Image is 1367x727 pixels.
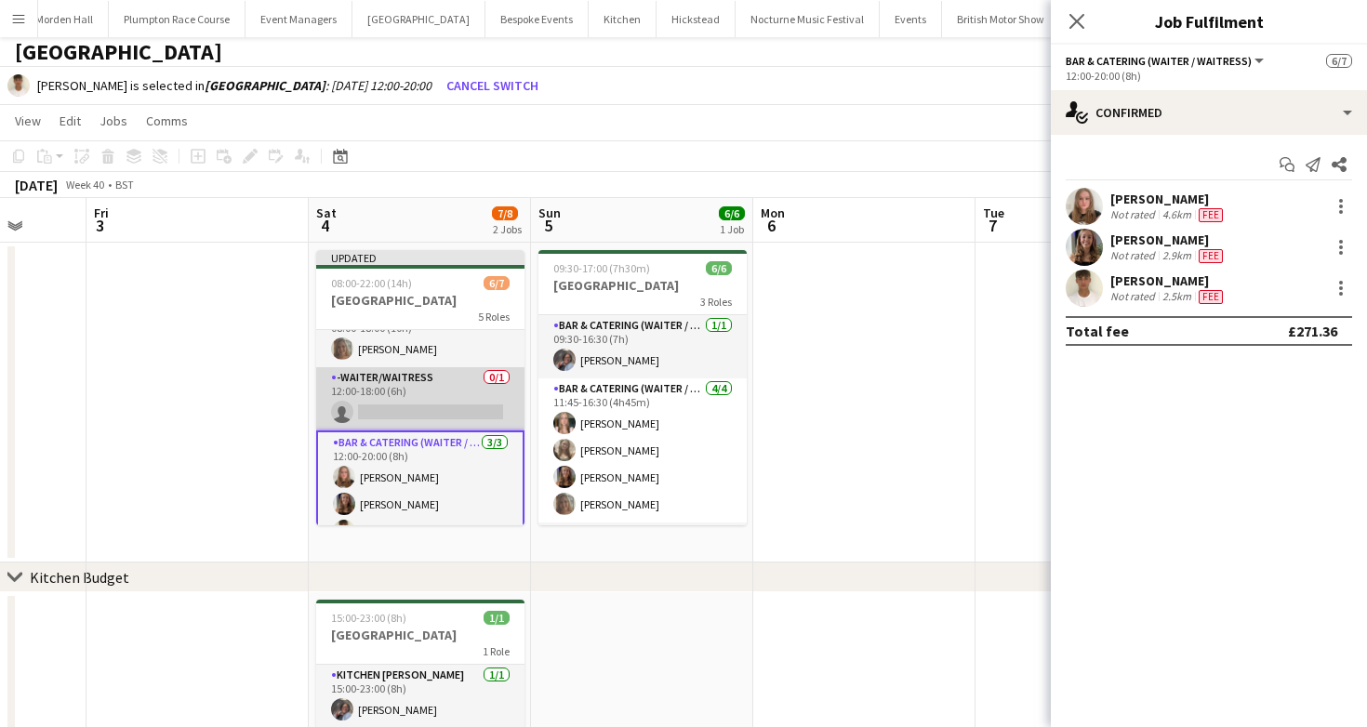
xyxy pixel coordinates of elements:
button: Event Managers [246,1,352,37]
span: 6 [758,215,785,236]
span: Week 40 [61,178,108,192]
span: 15:00-23:00 (8h) [331,611,406,625]
div: Confirmed [1051,90,1367,135]
div: 12:00-20:00 (8h) [1066,69,1352,83]
span: 3 Roles [700,295,732,309]
app-card-role: Bar & Catering (Waiter / waitress)1/109:30-16:30 (7h)[PERSON_NAME] [538,315,747,378]
div: 2.5km [1159,289,1195,304]
b: [GEOGRAPHIC_DATA] [205,77,325,94]
span: 7 [980,215,1004,236]
h3: [GEOGRAPHIC_DATA] [538,277,747,294]
div: Updated [316,250,524,265]
button: Bespoke Events [485,1,589,37]
span: View [15,112,41,129]
button: Bar & Catering (Waiter / waitress) [1066,54,1267,68]
app-card-role: Bar & Catering (Waiter / waitress)4/411:45-16:30 (4h45m)[PERSON_NAME][PERSON_NAME][PERSON_NAME][P... [538,378,747,522]
span: 1/1 [484,611,510,625]
app-card-role: Bar & Catering (Waiter / waitress)1/108:00-18:00 (10h)[PERSON_NAME] [316,304,524,367]
div: 1 Job [720,222,744,236]
div: Total fee [1066,322,1129,340]
button: Events [880,1,942,37]
span: 5 [536,215,561,236]
button: Hickstead [657,1,736,37]
div: 4.6km [1159,207,1195,222]
span: Sun [538,205,561,221]
a: Jobs [92,109,135,133]
app-job-card: Updated08:00-22:00 (14h)6/7[GEOGRAPHIC_DATA]5 RolesBar & Catering (Waiter / waitress)1/108:00-18:... [316,250,524,525]
div: [DATE] [15,176,58,194]
span: Edit [60,112,81,129]
div: Crew has different fees then in role [1195,289,1227,304]
span: Mon [761,205,785,221]
button: British Motor Show [942,1,1060,37]
h3: Job Fulfilment [1051,9,1367,33]
div: Kitchen Budget [30,568,129,587]
span: 3 [91,215,109,236]
h3: [GEOGRAPHIC_DATA] [316,292,524,309]
div: [PERSON_NAME] [1110,272,1227,289]
button: Morden Hall [20,1,109,37]
button: Cancel switch [439,71,546,100]
span: 4 [313,215,337,236]
span: 08:00-22:00 (14h) [331,276,412,290]
div: Crew has different fees then in role [1195,248,1227,263]
span: 6/6 [719,206,745,220]
span: 5 Roles [478,310,510,324]
span: 1 Role [483,644,510,658]
span: 6/6 [706,261,732,275]
div: Not rated [1110,289,1159,304]
div: Not rated [1110,248,1159,263]
span: 6/7 [1326,54,1352,68]
span: 09:30-17:00 (7h30m) [553,261,650,275]
div: £271.36 [1288,322,1337,340]
span: 6/7 [484,276,510,290]
button: [GEOGRAPHIC_DATA] [352,1,485,37]
a: Comms [139,109,195,133]
div: 2.9km [1159,248,1195,263]
button: Kitchen [589,1,657,37]
span: Jobs [100,112,127,129]
span: Fee [1199,208,1223,222]
span: Fee [1199,249,1223,263]
i: : [DATE] 12:00-20:00 [205,77,431,94]
div: [PERSON_NAME] [1110,231,1227,248]
span: Tue [983,205,1004,221]
div: [PERSON_NAME] [1110,191,1227,207]
div: 2 Jobs [493,222,522,236]
div: Crew has different fees then in role [1195,207,1227,222]
a: Edit [52,109,88,133]
h1: [GEOGRAPHIC_DATA] [15,38,222,66]
a: View [7,109,48,133]
app-card-role: -Waiter/Waitress0/112:00-18:00 (6h) [316,367,524,430]
span: 7/8 [492,206,518,220]
button: Plumpton Race Course [109,1,246,37]
span: Fee [1199,290,1223,304]
app-job-card: 09:30-17:00 (7h30m)6/6[GEOGRAPHIC_DATA]3 RolesBar & Catering (Waiter / waitress)1/109:30-16:30 (7... [538,250,747,525]
span: Bar & Catering (Waiter / waitress) [1066,54,1252,68]
h3: [GEOGRAPHIC_DATA] [316,627,524,643]
span: Comms [146,112,188,129]
span: Sat [316,205,337,221]
div: BST [115,178,134,192]
div: Not rated [1110,207,1159,222]
span: Fri [94,205,109,221]
button: Nocturne Music Festival [736,1,880,37]
app-card-role: Bar & Catering (Waiter / waitress)3/312:00-20:00 (8h)[PERSON_NAME][PERSON_NAME][PERSON_NAME] [316,430,524,551]
div: [PERSON_NAME] is selected in [37,77,431,94]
